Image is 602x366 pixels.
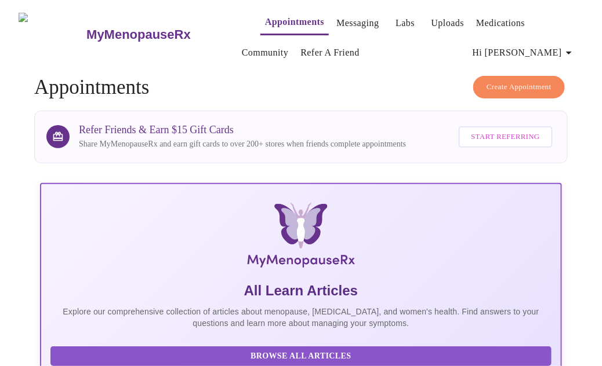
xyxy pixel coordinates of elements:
button: Uploads [427,12,469,35]
a: MyMenopauseRx [85,14,237,55]
a: Start Referring [456,120,556,153]
button: Hi [PERSON_NAME] [468,41,581,64]
span: Create Appointment [487,80,552,94]
a: Community [242,45,289,61]
span: Browse All Articles [62,349,540,364]
a: Browse All Articles [50,350,554,360]
button: Appointments [260,10,329,35]
button: Messaging [332,12,383,35]
button: Medications [472,12,530,35]
button: Refer a Friend [296,41,364,64]
h4: Appointments [34,76,568,99]
img: MyMenopauseRx Logo [129,203,473,272]
span: Hi [PERSON_NAME] [473,45,576,61]
h5: All Learn Articles [50,281,552,300]
button: Labs [387,12,424,35]
h3: Refer Friends & Earn $15 Gift Cards [79,124,406,136]
a: Labs [396,15,415,31]
p: Share MyMenopauseRx and earn gift cards to over 200+ stores when friends complete appointments [79,138,406,150]
img: MyMenopauseRx Logo [19,13,85,56]
a: Medications [476,15,525,31]
a: Refer a Friend [300,45,360,61]
button: Community [237,41,293,64]
button: Start Referring [459,126,553,148]
a: Messaging [336,15,379,31]
span: Start Referring [472,130,540,144]
a: Appointments [265,14,324,30]
p: Explore our comprehensive collection of articles about menopause, [MEDICAL_DATA], and women's hea... [50,306,552,329]
button: Create Appointment [473,76,565,98]
a: Uploads [431,15,465,31]
h3: MyMenopauseRx [86,27,191,42]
